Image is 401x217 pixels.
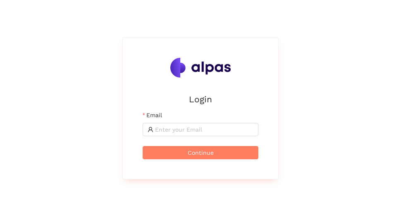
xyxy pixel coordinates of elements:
[143,146,258,159] button: Continue
[188,148,214,157] span: Continue
[143,92,258,106] h2: Login
[155,125,253,134] input: Email
[170,58,231,78] img: Alpas.ai Logo
[143,111,162,120] label: Email
[148,127,153,132] span: user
